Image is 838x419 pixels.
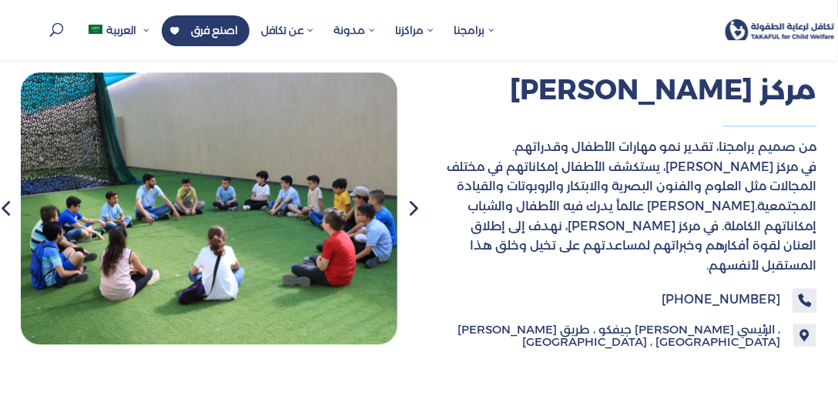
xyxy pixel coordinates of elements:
[441,323,780,349] p: [PERSON_NAME] جيفكو ، طريق [PERSON_NAME] الرئيسي ، [GEOGRAPHIC_DATA] ، [GEOGRAPHIC_DATA]
[106,23,136,37] span: العربية
[441,72,816,116] h4: مركز [PERSON_NAME]
[726,19,835,40] img: Takaful
[446,15,503,60] a: برامجنا
[253,15,322,60] a: عن تكافل
[395,23,434,37] span: مراكزنا
[454,23,495,37] span: برامجنا
[261,23,314,37] span: عن تكافل
[441,137,816,275] p: من صميم برامجنا، تقدير نمو مهارات الأطفال وقدراتهم. في مركز [PERSON_NAME]، يستكشف الأطفال إمكانات...
[21,72,397,344] div: 5 / 7
[162,15,250,46] a: اصنع فرق
[441,288,780,311] p: [PHONE_NUMBER]
[191,23,238,37] span: اصنع فرق
[81,15,158,60] a: العربية
[387,15,442,60] a: مراكزنا
[397,193,428,223] div: Next slide
[21,72,397,344] img: bee skills center image 5
[326,15,384,60] a: مدونة
[334,23,376,37] span: مدونة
